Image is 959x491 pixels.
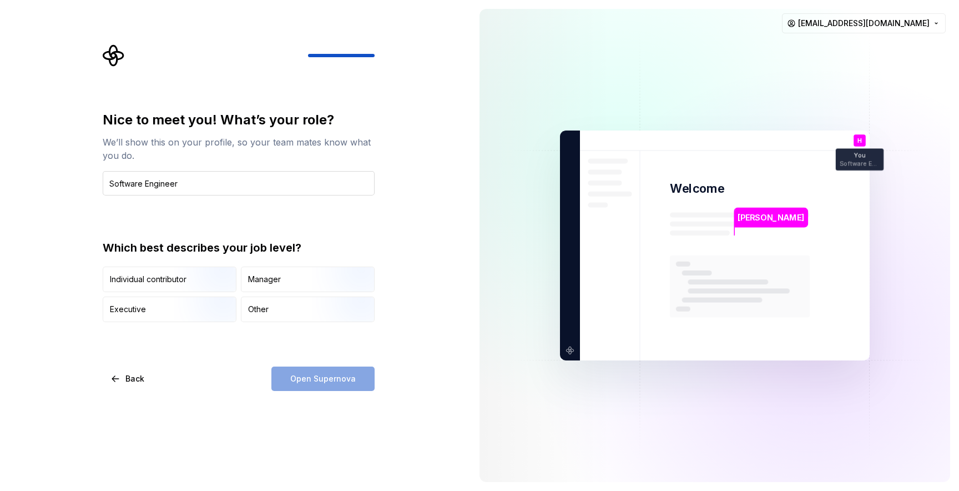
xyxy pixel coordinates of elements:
p: You [854,153,865,159]
button: [EMAIL_ADDRESS][DOMAIN_NAME] [782,13,946,33]
div: We’ll show this on your profile, so your team mates know what you do. [103,136,375,162]
div: Which best describes your job level? [103,240,375,255]
input: Job title [103,171,375,196]
div: Nice to meet you! What’s your role? [103,111,375,129]
p: H [857,138,862,144]
div: Manager [248,274,281,285]
svg: Supernova Logo [103,44,125,67]
p: [PERSON_NAME] [738,212,804,224]
div: Other [248,304,269,315]
div: Executive [110,304,146,315]
p: Welcome [670,181,724,197]
button: Back [103,367,154,391]
p: Software Engineer [840,161,880,167]
span: [EMAIL_ADDRESS][DOMAIN_NAME] [798,18,930,29]
div: Individual contributor [110,274,186,285]
span: Back [125,373,144,384]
